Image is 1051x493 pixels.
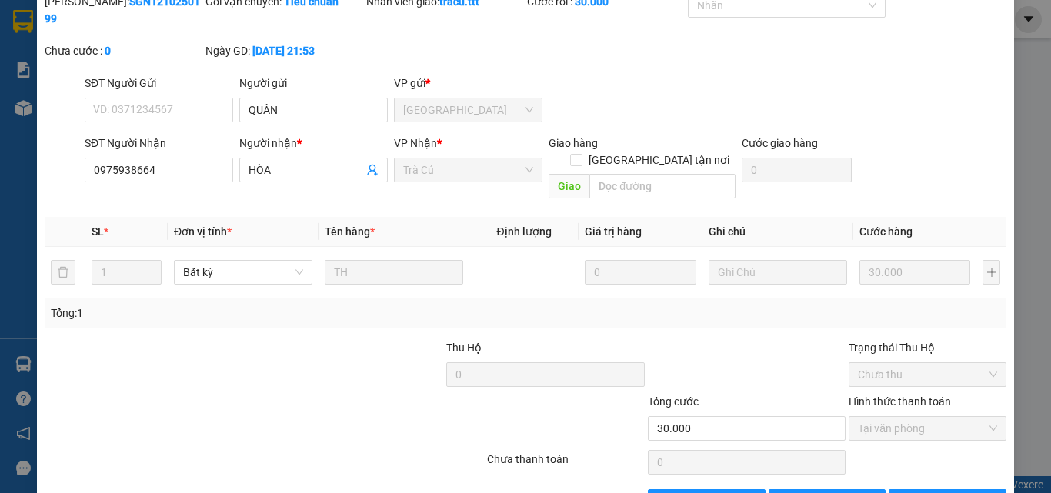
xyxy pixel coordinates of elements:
label: Cước giao hàng [742,137,818,149]
input: Ghi Chú [709,260,847,285]
div: VP gửi [394,75,542,92]
span: Giao hàng [549,137,598,149]
label: Hình thức thanh toán [849,395,951,408]
span: Giá trị hàng [585,225,642,238]
div: Người nhận [239,135,388,152]
button: plus [983,260,1000,285]
div: Chưa cước : [45,42,202,59]
span: Thu Hộ [446,341,482,354]
div: Tổng: 1 [51,305,407,321]
input: Cước giao hàng [742,158,852,182]
span: Định lượng [496,225,551,238]
div: Ngày GD: [205,42,363,59]
button: delete [51,260,75,285]
span: Tổng cước [648,395,699,408]
span: Trà Cú [403,158,533,182]
span: VP Nhận [394,137,437,149]
span: Giao [549,174,589,198]
b: [DATE] 21:53 [252,45,315,57]
input: Dọc đường [589,174,736,198]
div: SĐT Người Nhận [85,135,233,152]
div: SĐT Người Gửi [85,75,233,92]
span: Chưa thu [858,363,997,386]
span: Tên hàng [325,225,375,238]
span: Cước hàng [859,225,913,238]
div: Chưa thanh toán [485,451,646,478]
b: 0 [105,45,111,57]
div: Người gửi [239,75,388,92]
span: Đơn vị tính [174,225,232,238]
span: Sài Gòn [403,98,533,122]
span: SL [92,225,104,238]
span: [GEOGRAPHIC_DATA] tận nơi [582,152,736,168]
span: user-add [366,164,379,176]
div: Trạng thái Thu Hộ [849,339,1006,356]
span: Bất kỳ [183,261,303,284]
input: VD: Bàn, Ghế [325,260,463,285]
input: 0 [859,260,970,285]
th: Ghi chú [702,217,853,247]
span: Tại văn phòng [858,417,997,440]
input: 0 [585,260,696,285]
